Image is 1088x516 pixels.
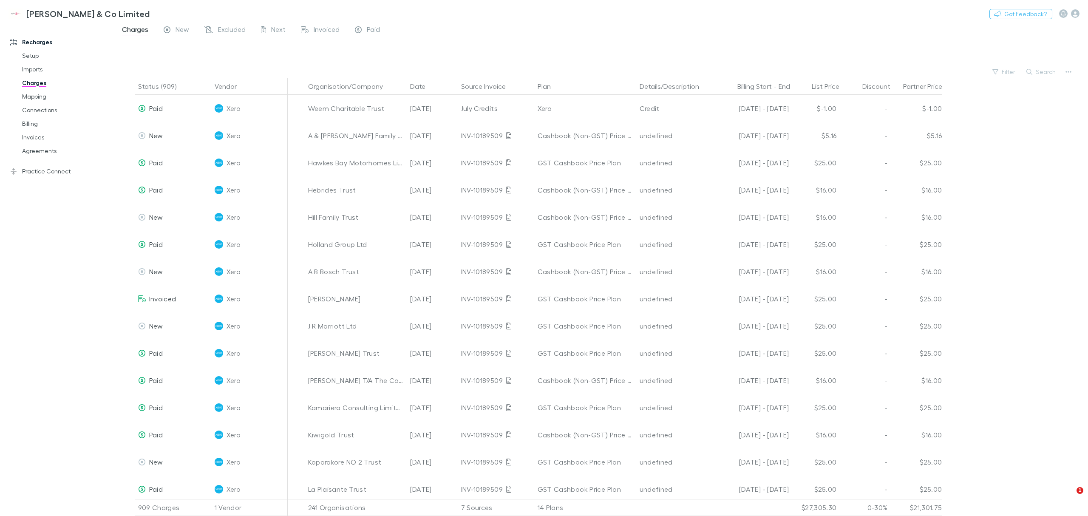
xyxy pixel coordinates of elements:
div: $16.00 [891,258,942,285]
div: [DATE] - [DATE] [716,258,789,285]
div: undefined [640,176,709,204]
div: [DATE] - [DATE] [716,394,789,421]
div: [DATE] [407,394,458,421]
div: undefined [640,258,709,285]
div: - [840,149,891,176]
div: INV-10189509 [461,340,531,367]
button: Source Invoice [461,78,516,95]
div: undefined [640,421,709,448]
a: Billing [14,117,121,130]
div: Cashbook (Non-GST) Price Plan [538,421,633,448]
img: Xero's Logo [215,159,223,167]
a: Practice Connect [2,164,121,178]
div: Hawkes Bay Motorhomes Limited [308,149,403,176]
div: GST Cashbook Price Plan [538,340,633,367]
div: $16.00 [891,421,942,448]
span: Paid [149,186,163,194]
div: GST Cashbook Price Plan [538,312,633,340]
div: - [840,231,891,258]
div: $25.00 [891,149,942,176]
div: - [840,285,891,312]
div: [DATE] [407,367,458,394]
div: INV-10189509 [461,312,531,340]
div: $25.00 [891,476,942,503]
span: 1 [1077,487,1083,494]
div: undefined [640,340,709,367]
div: - [840,448,891,476]
div: J R Marriott Ltd [308,312,403,340]
div: Cashbook (Non-GST) Price Plan [538,367,633,394]
div: $25.00 [789,149,840,176]
div: $5.16 [789,122,840,149]
div: undefined [640,448,709,476]
span: Xero [227,258,241,285]
button: Status (909) [138,78,187,95]
span: Xero [227,421,241,448]
img: Xero's Logo [215,186,223,194]
div: undefined [640,149,709,176]
span: Paid [149,485,163,493]
div: $25.00 [789,231,840,258]
div: undefined [640,231,709,258]
div: Kamariera Consulting Limited [308,394,403,421]
div: $25.00 [891,340,942,367]
div: Cashbook (Non-GST) Price Plan [538,258,633,285]
div: $25.00 [891,394,942,421]
span: Xero [227,231,241,258]
span: Invoiced [149,295,176,303]
div: INV-10189509 [461,394,531,421]
div: $25.00 [789,394,840,421]
button: Plan [538,78,561,95]
button: Got Feedback? [989,9,1052,19]
div: 241 Organisations [305,499,407,516]
div: - [840,421,891,448]
div: [DATE] [407,176,458,204]
button: Date [410,78,436,95]
img: Xero's Logo [215,403,223,412]
span: Xero [227,176,241,204]
div: [DATE] [407,312,458,340]
a: [PERSON_NAME] & Co Limited [3,3,155,24]
button: Organisation/Company [308,78,393,95]
div: undefined [640,285,709,312]
button: End [779,78,790,95]
div: INV-10189509 [461,367,531,394]
span: Xero [227,95,241,122]
div: GST Cashbook Price Plan [538,285,633,312]
a: Invoices [14,130,121,144]
div: Holland Group Ltd [308,231,403,258]
span: Paid [149,104,163,112]
button: Billing Start [737,78,772,95]
span: New [149,458,163,466]
div: undefined [640,312,709,340]
span: Xero [227,367,241,394]
img: Xero's Logo [215,131,223,140]
div: Credit [640,95,709,122]
div: [DATE] - [DATE] [716,312,789,340]
div: [PERSON_NAME] [308,285,403,312]
img: Xero's Logo [215,485,223,493]
span: Invoiced [314,25,340,36]
div: Cashbook (Non-GST) Price Plan [538,176,633,204]
div: 909 Charges [135,499,211,516]
span: Xero [227,149,241,176]
div: - [840,312,891,340]
img: Xero's Logo [215,376,223,385]
div: $16.00 [891,367,942,394]
div: INV-10189509 [461,122,531,149]
div: July Credits [461,95,531,122]
span: Xero [227,204,241,231]
span: New [176,25,189,36]
span: New [149,267,163,275]
span: Paid [149,376,163,384]
div: - [840,367,891,394]
div: $-1.00 [891,95,942,122]
div: [DATE] [407,340,458,367]
div: [DATE] - [DATE] [716,285,789,312]
span: Paid [367,25,380,36]
div: [DATE] - [DATE] [716,149,789,176]
div: $16.00 [891,176,942,204]
a: Charges [14,76,121,90]
img: Xero's Logo [215,295,223,303]
div: [DATE] - [DATE] [716,204,789,231]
